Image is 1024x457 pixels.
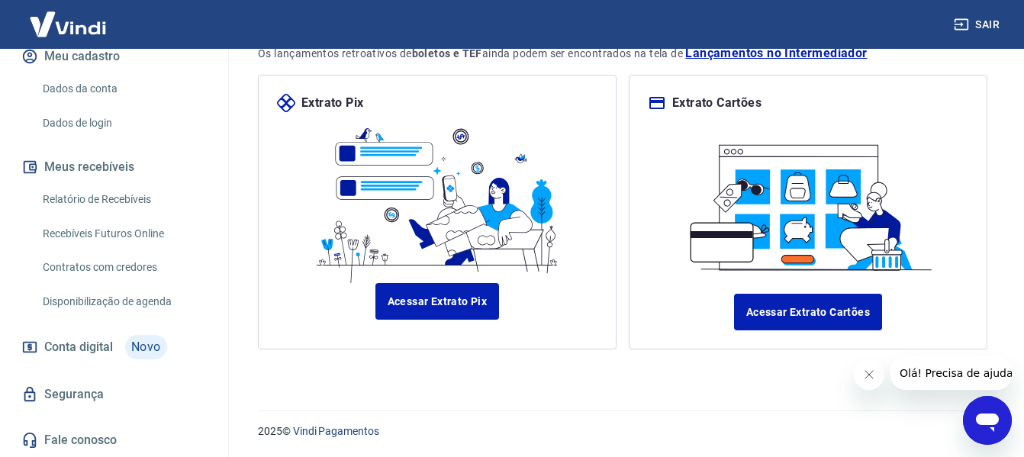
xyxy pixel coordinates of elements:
[37,286,210,317] a: Disponibilização de agenda
[18,378,210,411] a: Segurança
[9,11,128,23] span: Olá! Precisa de ajuda?
[680,130,936,275] img: ilustracard.1447bf24807628a904eb562bb34ea6f9.svg
[18,423,210,457] a: Fale conosco
[37,184,210,215] a: Relatório de Recebíveis
[258,44,987,63] p: Os lançamentos retroativos de ainda podem ser encontrados na tela de
[963,396,1012,445] iframe: Botão para abrir a janela de mensagens
[18,150,210,184] button: Meus recebíveis
[18,1,118,47] img: Vindi
[672,94,762,112] p: Extrato Cartões
[309,112,565,283] img: ilustrapix.38d2ed8fdf785898d64e9b5bf3a9451d.svg
[18,40,210,73] button: Meu cadastro
[951,11,1006,39] button: Sair
[375,283,500,320] a: Acessar Extrato Pix
[293,425,379,437] a: Vindi Pagamentos
[258,423,987,439] p: 2025 ©
[37,108,210,139] a: Dados de login
[685,44,867,63] a: Lançamentos no Intermediador
[301,94,363,112] p: Extrato Pix
[44,336,113,358] span: Conta digital
[18,329,210,365] a: Conta digitalNovo
[37,252,210,283] a: Contratos com credores
[125,335,167,359] span: Novo
[412,47,482,60] strong: boletos e TEF
[37,218,210,249] a: Recebíveis Futuros Online
[854,359,884,390] iframe: Fechar mensagem
[890,356,1012,390] iframe: Mensagem da empresa
[734,294,882,330] a: Acessar Extrato Cartões
[37,73,210,105] a: Dados da conta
